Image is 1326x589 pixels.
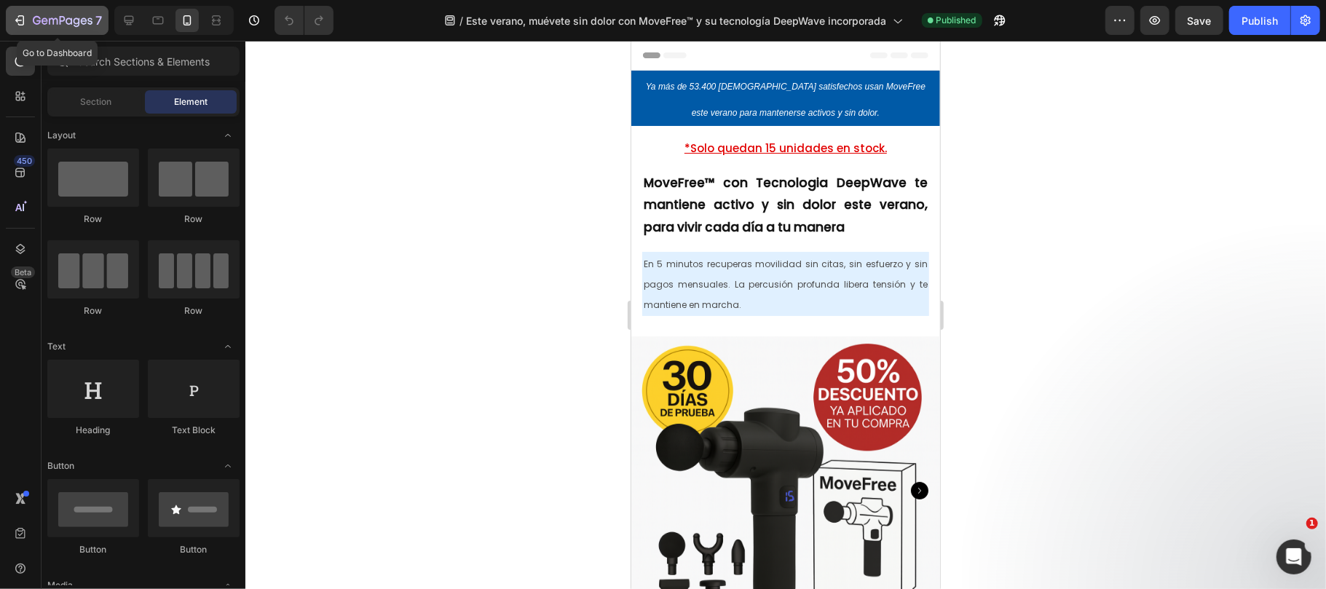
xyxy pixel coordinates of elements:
span: Save [1188,15,1212,27]
input: Search Sections & Elements [47,47,240,76]
span: Toggle open [216,335,240,358]
div: Row [148,304,240,317]
span: Toggle open [216,454,240,478]
button: Save [1175,6,1223,35]
button: 7 [6,6,108,35]
div: Row [47,213,139,226]
div: Row [47,304,139,317]
div: Undo/Redo [275,6,334,35]
div: Row [148,213,240,226]
button: Publish [1229,6,1290,35]
div: Text Block [148,424,240,437]
span: / [460,13,464,28]
div: Heading [47,424,139,437]
span: Section [81,95,112,108]
iframe: Design area [631,41,940,589]
span: Layout [47,129,76,142]
div: Beta [11,266,35,278]
span: Button [47,459,74,473]
span: Text [47,340,66,353]
div: 450 [14,155,35,167]
span: Este verano, muévete sin dolor con MoveFree™ y su tecnología DeepWave incorporada [467,13,887,28]
iframe: Intercom live chat [1276,539,1311,574]
div: Publish [1242,13,1278,28]
div: Button [47,543,139,556]
span: Element [174,95,208,108]
span: Published [936,14,976,27]
span: 1 [1306,518,1318,529]
div: Button [148,543,240,556]
p: 7 [95,12,102,29]
span: Toggle open [216,124,240,147]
